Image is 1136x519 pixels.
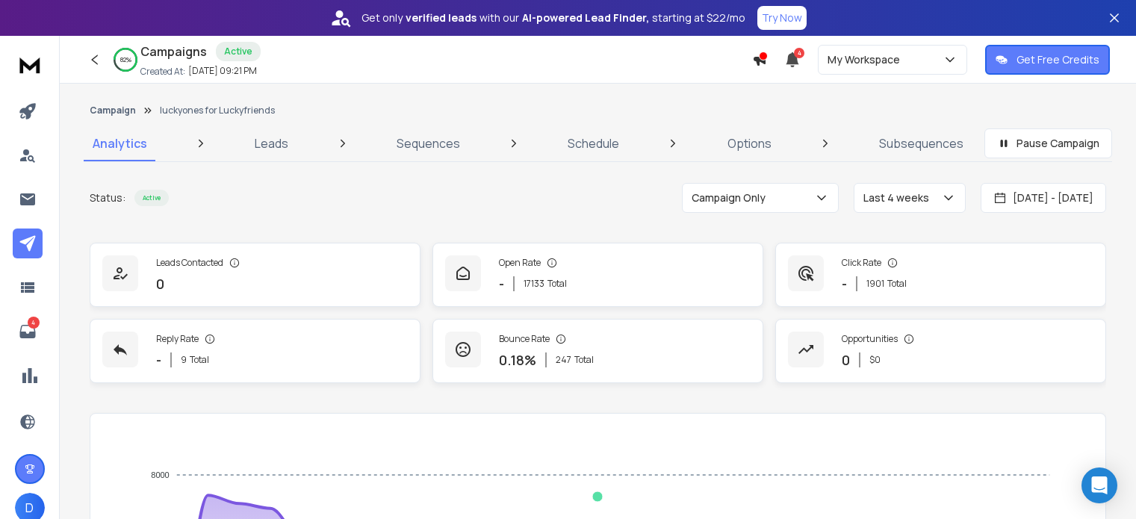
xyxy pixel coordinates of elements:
[93,134,147,152] p: Analytics
[152,470,170,479] tspan: 8000
[985,45,1110,75] button: Get Free Credits
[499,273,504,294] p: -
[568,134,619,152] p: Schedule
[775,319,1106,383] a: Opportunities0$0
[156,349,161,370] p: -
[90,105,136,116] button: Campaign
[190,354,209,366] span: Total
[361,10,745,25] p: Get only with our starting at $22/mo
[863,190,935,205] p: Last 4 weeks
[156,257,223,269] p: Leads Contacted
[870,125,972,161] a: Subsequences
[15,51,45,78] img: logo
[1081,467,1117,503] div: Open Intercom Messenger
[156,273,164,294] p: 0
[388,125,469,161] a: Sequences
[869,354,881,366] p: $ 0
[90,319,420,383] a: Reply Rate-9Total
[499,333,550,345] p: Bounce Rate
[246,125,297,161] a: Leads
[90,243,420,307] a: Leads Contacted0
[879,134,963,152] p: Subsequences
[84,125,156,161] a: Analytics
[160,105,275,116] p: luckyones for Luckyfriends
[134,190,169,206] div: Active
[574,354,594,366] span: Total
[522,10,649,25] strong: AI-powered Lead Finder,
[887,278,907,290] span: Total
[981,183,1106,213] button: [DATE] - [DATE]
[188,65,257,77] p: [DATE] 09:21 PM
[432,243,763,307] a: Open Rate-17133Total
[775,243,1106,307] a: Click Rate-1901Total
[181,354,187,366] span: 9
[828,52,906,67] p: My Workspace
[90,190,125,205] p: Status:
[757,6,807,30] button: Try Now
[842,273,847,294] p: -
[727,134,772,152] p: Options
[559,125,628,161] a: Schedule
[842,349,850,370] p: 0
[406,10,477,25] strong: verified leads
[1016,52,1099,67] p: Get Free Credits
[499,257,541,269] p: Open Rate
[216,42,261,61] div: Active
[397,134,460,152] p: Sequences
[13,317,43,346] a: 4
[794,48,804,58] span: 4
[984,128,1112,158] button: Pause Campaign
[842,257,881,269] p: Click Rate
[156,333,199,345] p: Reply Rate
[556,354,571,366] span: 247
[499,349,536,370] p: 0.18 %
[120,55,131,64] p: 82 %
[255,134,288,152] p: Leads
[842,333,898,345] p: Opportunities
[762,10,802,25] p: Try Now
[140,66,185,78] p: Created At:
[432,319,763,383] a: Bounce Rate0.18%247Total
[28,317,40,329] p: 4
[718,125,780,161] a: Options
[692,190,772,205] p: Campaign Only
[524,278,544,290] span: 17133
[866,278,884,290] span: 1901
[547,278,567,290] span: Total
[140,43,207,60] h1: Campaigns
